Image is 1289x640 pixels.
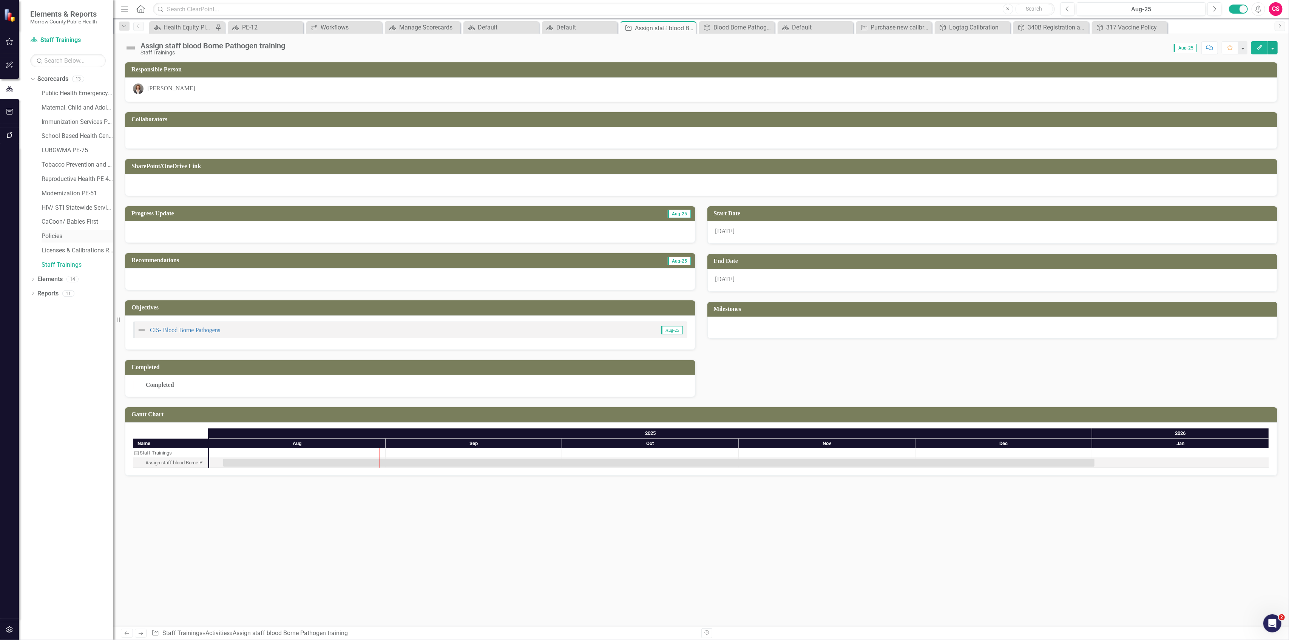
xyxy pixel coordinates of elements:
img: Robin Canaday [133,83,144,94]
a: Licenses & Calibrations Renewals [42,246,113,255]
div: 14 [66,276,79,283]
div: Jan [1092,439,1269,448]
span: Aug-25 [1174,44,1197,52]
a: Tobacco Prevention and Education PE-13 [42,161,113,169]
h3: SharePoint/OneDrive Link [131,163,1274,170]
a: School Based Health Center PE-44 [42,132,113,141]
div: Task: Start date: 2025-08-03 End date: 2026-01-01 [223,459,1094,467]
button: CS [1269,2,1283,16]
small: Morrow County Public Health [30,19,97,25]
div: PE-12 [242,23,301,32]
h3: Start Date [714,210,1274,217]
div: Assign staff blood Borne Pathogen training [635,23,694,33]
a: LUBGWMA PE-75 [42,146,113,155]
div: Assign staff blood Borne Pathogen training [233,629,348,637]
div: Default [556,23,616,32]
a: Immunization Services PE-43 [42,118,113,127]
h3: End Date [714,258,1274,264]
a: Default [780,23,851,32]
span: Elements & Reports [30,9,97,19]
div: Workflows [321,23,380,32]
div: Default [792,23,851,32]
a: Maternal, Child and Adolescent Health PE-42 [42,104,113,112]
button: Search [1015,4,1053,14]
span: 2 [1279,614,1285,620]
a: Scorecards [37,75,68,83]
div: 2026 [1092,428,1269,438]
div: Dec [915,439,1092,448]
span: Aug-25 [661,326,683,334]
div: 2025 [209,428,1092,438]
div: Sep [386,439,562,448]
a: 317 Vaccine Policy [1094,23,1166,32]
a: Purchase new calibrated probes for [PERSON_NAME] logtag [858,23,930,32]
a: Staff Trainings [162,629,202,637]
a: Reproductive Health PE 46-05 [42,175,113,184]
a: Logtag Calibration [937,23,1008,32]
div: 340B Registration and Compliance Policy [1028,23,1087,32]
div: Logtag Calibration [949,23,1008,32]
div: Health Equity Plan [164,23,213,32]
span: Aug-25 [668,210,691,218]
div: Assign staff blood Borne Pathogen training [145,458,206,468]
a: Staff Trainings [42,261,113,269]
h3: Completed [131,364,692,371]
iframe: Intercom live chat [1263,614,1281,632]
div: Manage Scorecards [399,23,458,32]
button: Aug-25 [1077,2,1206,16]
div: Staff Trainings [140,50,285,56]
div: Assign staff blood Borne Pathogen training [140,42,285,50]
a: Public Health Emergency Preparedness PE-12 [42,89,113,98]
input: Search Below... [30,54,106,67]
a: Workflows [308,23,380,32]
img: Not Defined [137,325,146,334]
div: Nov [739,439,915,448]
a: Modernization PE-51 [42,189,113,198]
div: » » [151,629,695,638]
div: Purchase new calibrated probes for [PERSON_NAME] logtag [871,23,930,32]
a: Default [465,23,537,32]
div: Aug-25 [1079,5,1203,14]
h3: Responsible Person [131,66,1274,73]
a: CIS- Blood Borne Pathogens [150,327,220,333]
div: Aug [209,439,386,448]
div: 11 [62,290,74,297]
a: CaCoon/ Babies First [42,218,113,226]
div: Name [133,439,208,448]
a: HIV/ STI Statewide Services PE-81 [42,204,113,212]
a: Blood Borne Pathogen Exposure Policy [701,23,773,32]
a: Elements [37,275,63,284]
a: Manage Scorecards [387,23,458,32]
h3: Collaborators [131,116,1274,123]
img: ClearPoint Strategy [4,8,17,22]
div: Blood Borne Pathogen Exposure Policy [713,23,773,32]
span: Search [1026,6,1042,12]
span: [DATE] [715,276,735,282]
a: Staff Trainings [30,36,106,45]
div: 317 Vaccine Policy [1106,23,1166,32]
div: Task: Start date: 2025-08-03 End date: 2026-01-01 [133,458,208,468]
div: 13 [72,76,84,82]
span: Aug-25 [668,257,691,265]
div: Assign staff blood Borne Pathogen training [133,458,208,468]
input: Search ClearPoint... [153,3,1055,16]
a: Health Equity Plan [151,23,213,32]
h3: Gantt Chart [131,411,1274,418]
a: PE-12 [230,23,301,32]
a: 340B Registration and Compliance Policy [1015,23,1087,32]
a: Default [544,23,616,32]
div: [PERSON_NAME] [147,84,195,93]
div: Default [478,23,537,32]
a: Policies [42,232,113,241]
h3: Recommendations [131,257,505,264]
h3: Objectives [131,304,692,311]
div: Oct [562,439,739,448]
a: Reports [37,289,59,298]
div: Task: Staff Trainings Start date: 2025-08-03 End date: 2025-08-04 [133,448,208,458]
div: Staff Trainings [133,448,208,458]
h3: Progress Update [131,210,491,217]
img: Not Defined [125,42,137,54]
div: Staff Trainings [140,448,172,458]
span: [DATE] [715,228,735,234]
